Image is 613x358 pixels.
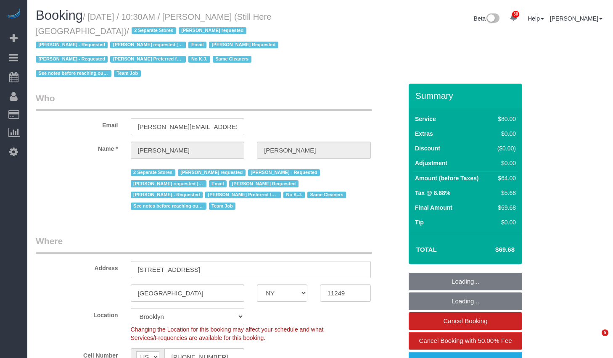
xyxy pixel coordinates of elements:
label: Tip [415,218,424,226]
span: [PERSON_NAME] Preferred for [STREET_ADDRESS][PERSON_NAME] [110,56,186,63]
a: Beta [474,15,500,22]
div: $80.00 [494,115,516,123]
span: Same Cleaners [307,192,346,198]
span: 30 [512,11,519,18]
span: 5 [602,329,608,336]
input: Zip Code [320,284,370,302]
label: Address [29,261,124,272]
span: Same Cleaners [213,56,251,63]
span: Team Job [114,70,141,77]
span: [PERSON_NAME] requested [STREET_ADDRESS] [110,42,186,48]
h4: $69.68 [470,246,515,253]
a: Cancel Booking [409,312,522,330]
label: Discount [415,144,440,153]
label: Email [29,118,124,129]
strong: Total [416,246,437,253]
label: Amount (before Taxes) [415,174,478,182]
a: Cancel Booking with 50.00% Fee [409,332,522,350]
span: [PERSON_NAME] - Requested [36,56,108,63]
span: [PERSON_NAME] Preferred for [STREET_ADDRESS][PERSON_NAME] [205,192,281,198]
label: Service [415,115,436,123]
span: [PERSON_NAME] Requested [229,180,299,187]
span: No K.J. [283,192,305,198]
label: Location [29,308,124,319]
span: 2 Separate Stores [132,27,176,34]
span: [PERSON_NAME] - Requested [36,42,108,48]
div: $0.00 [494,218,516,226]
div: $0.00 [494,159,516,167]
span: Email [209,180,227,187]
a: [PERSON_NAME] [550,15,602,22]
span: [PERSON_NAME] - Requested [131,192,203,198]
span: [PERSON_NAME] Requested [209,42,278,48]
input: Last Name [257,142,371,159]
div: $0.00 [494,129,516,138]
span: [PERSON_NAME] requested [STREET_ADDRESS] [131,180,206,187]
legend: Where [36,235,372,254]
h3: Summary [415,91,518,100]
span: See notes before reaching out to customer [131,203,206,209]
div: $64.00 [494,174,516,182]
iframe: Intercom live chat [584,329,605,350]
label: Adjustment [415,159,447,167]
div: $5.68 [494,189,516,197]
div: $69.68 [494,203,516,212]
label: Tax @ 8.88% [415,189,450,197]
input: First Name [131,142,245,159]
div: ($0.00) [494,144,516,153]
span: / [36,26,281,79]
label: Final Amount [415,203,452,212]
a: 30 [505,8,522,27]
img: New interface [486,13,499,24]
span: [PERSON_NAME] requested [178,169,246,176]
span: Changing the Location for this booking may affect your schedule and what Services/Frequencies are... [131,326,324,341]
img: Automaid Logo [5,8,22,20]
legend: Who [36,92,372,111]
span: [PERSON_NAME] - Requested [248,169,320,176]
input: Email [131,118,245,135]
input: City [131,284,245,302]
span: Booking [36,8,83,23]
span: 2 Separate Stores [131,169,175,176]
span: No K.J. [188,56,210,63]
label: Extras [415,129,433,138]
small: / [DATE] / 10:30AM / [PERSON_NAME] (Still Here [GEOGRAPHIC_DATA]) [36,12,281,79]
a: Help [528,15,544,22]
span: [PERSON_NAME] requested [179,27,246,34]
span: Team Job [209,203,236,209]
label: Name * [29,142,124,153]
span: Email [188,42,206,48]
span: Cancel Booking with 50.00% Fee [419,337,512,344]
span: See notes before reaching out to customer [36,70,111,77]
